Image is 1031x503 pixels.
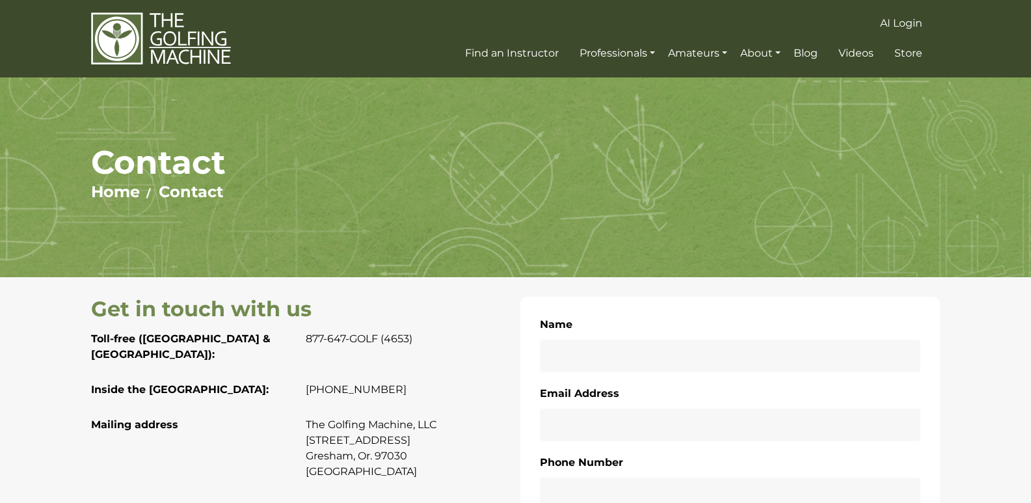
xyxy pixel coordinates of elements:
span: Store [894,47,922,59]
a: Professionals [576,42,658,65]
a: Find an Instructor [462,42,562,65]
a: Blog [790,42,821,65]
span: Blog [794,47,818,59]
span: Videos [838,47,874,59]
a: Amateurs [665,42,730,65]
span: AI Login [880,17,922,29]
a: Videos [835,42,877,65]
strong: Inside the [GEOGRAPHIC_DATA]: [91,383,269,396]
h1: Contact [91,143,940,182]
span: Find an Instructor [465,47,559,59]
a: Home [91,182,140,201]
img: The Golfing Machine [91,12,231,66]
h2: Get in touch with us [91,297,511,321]
label: Name [540,316,572,333]
strong: Toll-free ([GEOGRAPHIC_DATA] & [GEOGRAPHIC_DATA]): [91,333,271,360]
p: The Golfing Machine, LLC [STREET_ADDRESS] Gresham, Or. 97030 [GEOGRAPHIC_DATA] [306,417,511,480]
label: Phone Number [540,454,623,471]
a: Store [891,42,926,65]
strong: Mailing address [91,418,178,431]
a: Contact [159,182,223,201]
p: 877-647-GOLF (4653) [306,331,511,347]
a: AI Login [877,12,926,35]
label: Email Address [540,385,619,402]
a: About [737,42,784,65]
p: [PHONE_NUMBER] [306,382,511,398]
